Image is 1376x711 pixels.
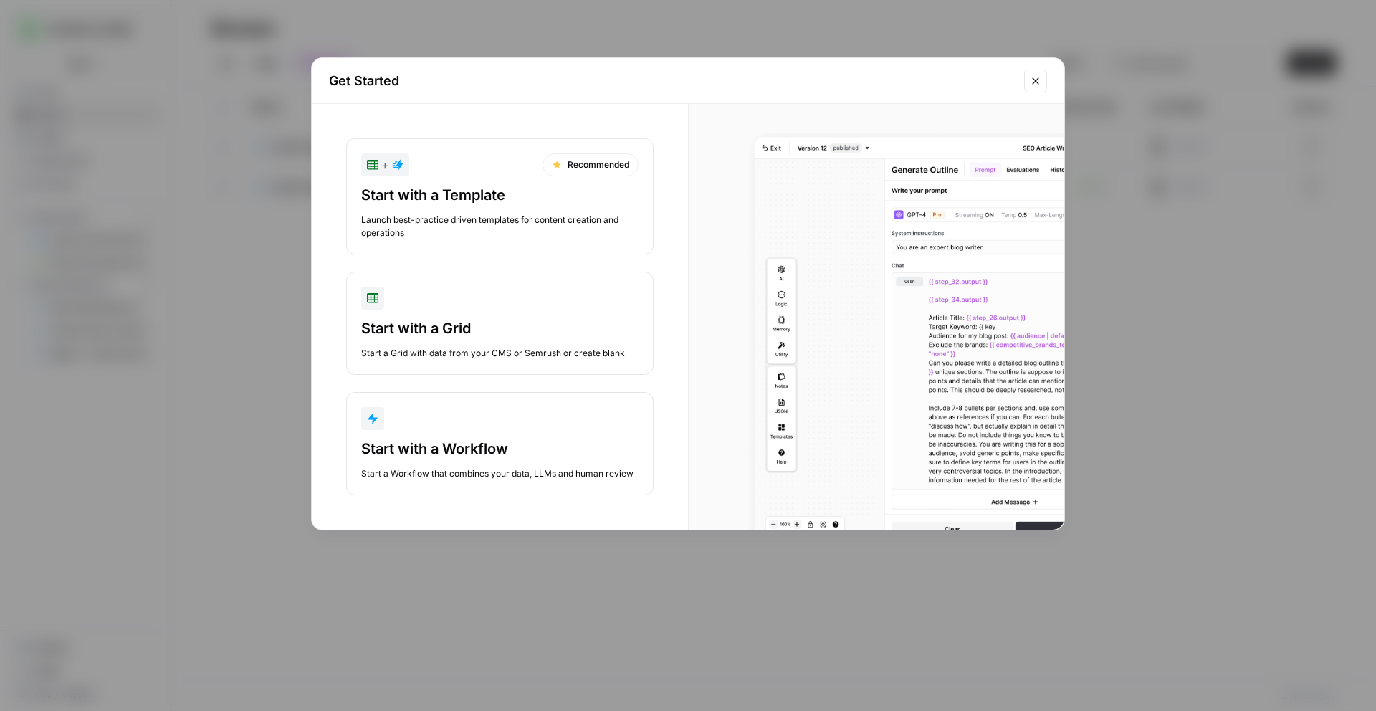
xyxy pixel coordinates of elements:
[361,185,639,205] div: Start with a Template
[329,71,1016,91] h2: Get Started
[1024,70,1047,92] button: Close modal
[346,392,654,495] button: Start with a WorkflowStart a Workflow that combines your data, LLMs and human review
[361,214,639,239] div: Launch best-practice driven templates for content creation and operations
[346,272,654,375] button: Start with a GridStart a Grid with data from your CMS or Semrush or create blank
[361,439,639,459] div: Start with a Workflow
[543,153,639,176] div: Recommended
[361,347,639,360] div: Start a Grid with data from your CMS or Semrush or create blank
[346,138,654,254] button: +RecommendedStart with a TemplateLaunch best-practice driven templates for content creation and o...
[361,318,639,338] div: Start with a Grid
[367,156,403,173] div: +
[361,467,639,480] div: Start a Workflow that combines your data, LLMs and human review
